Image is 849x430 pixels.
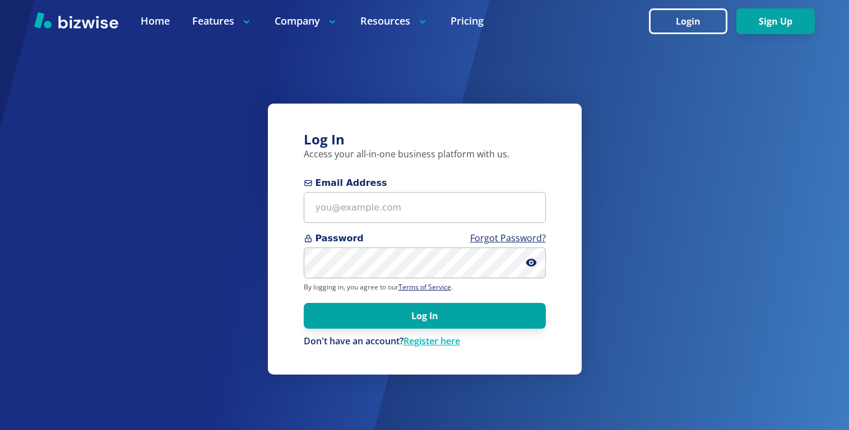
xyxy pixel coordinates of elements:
[304,192,546,223] input: you@example.com
[304,335,546,348] div: Don't have an account?Register here
[304,303,546,329] button: Log In
[304,232,546,245] span: Password
[34,12,118,29] img: Bizwise Logo
[398,282,451,292] a: Terms of Service
[304,283,546,292] p: By logging in, you agree to our .
[649,8,727,34] button: Login
[470,232,546,244] a: Forgot Password?
[649,16,736,27] a: Login
[304,148,546,161] p: Access your all-in-one business platform with us.
[304,130,546,149] h3: Log In
[403,335,460,347] a: Register here
[141,14,170,28] a: Home
[304,335,546,348] p: Don't have an account?
[304,176,546,190] span: Email Address
[736,8,815,34] button: Sign Up
[360,14,428,28] p: Resources
[192,14,252,28] p: Features
[736,16,815,27] a: Sign Up
[275,14,338,28] p: Company
[451,14,484,28] a: Pricing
